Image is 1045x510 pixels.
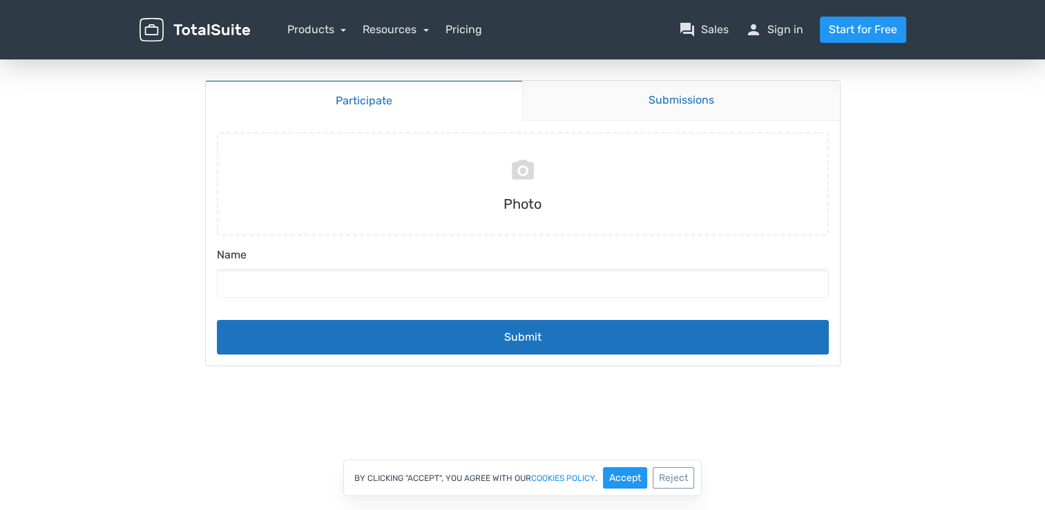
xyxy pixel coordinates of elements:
[820,17,906,43] a: Start for Free
[653,467,694,489] button: Reject
[363,23,429,36] a: Resources
[206,28,523,68] a: Participate
[140,18,250,42] img: TotalSuite for WordPress
[445,21,482,38] a: Pricing
[745,21,762,38] span: person
[603,467,647,489] button: Accept
[745,21,803,38] a: personSign in
[217,267,829,302] button: Submit
[287,23,347,36] a: Products
[217,194,829,216] label: Name
[343,460,702,496] div: By clicking "Accept", you agree with our .
[531,474,595,482] a: cookies policy
[522,28,840,68] a: Submissions
[679,21,696,38] span: question_answer
[679,21,729,38] a: question_answerSales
